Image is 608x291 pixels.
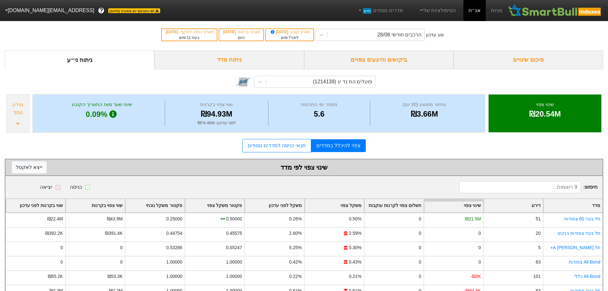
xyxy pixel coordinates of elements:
[166,273,182,280] div: 1.00000
[108,273,123,280] div: ₪53.3K
[270,108,368,120] div: 5.6
[235,73,251,90] img: tase link
[12,163,596,172] div: שינוי צפוי לפי מדד
[40,183,52,191] div: יציאה
[222,29,260,35] div: תאריך פרסום :
[459,181,597,193] span: חיפוש :
[558,231,600,236] a: תל בונד צמודות בנקים
[226,244,242,251] div: 0.55247
[66,199,125,212] div: Toggle SortBy
[167,101,266,108] div: שווי צפוי בקרנות
[484,199,543,212] div: Toggle SortBy
[349,230,361,237] div: 2.59%
[538,244,541,251] div: 5
[166,230,182,237] div: 0.44754
[187,35,191,40] span: 11
[304,50,454,69] div: ביקושים והיצעים צפויים
[226,273,242,280] div: 1.00000
[419,244,421,251] div: 0
[544,199,603,212] div: Toggle SortBy
[226,259,242,265] div: 1.00000
[47,216,63,222] div: ₪22.4M
[60,259,63,265] div: 0
[311,139,366,152] a: צפוי להיכלל במדדים
[166,259,182,265] div: 1.00000
[120,244,123,251] div: 0
[48,273,63,280] div: ₪55.2K
[349,273,361,280] div: 0.21%
[70,183,82,191] div: כניסה
[372,108,477,120] div: ₪3.66M
[41,101,163,108] div: שינוי שער מאז התאריך הקובע
[349,216,361,222] div: 0.50%
[419,216,421,222] div: 0
[226,230,242,237] div: 0.45575
[100,6,103,15] span: ?
[166,30,179,34] span: [DATE]
[108,8,160,13] span: לפי נתוני סוף יום מתאריך [DATE]
[313,78,372,86] div: פועלים הת נד יג (1214139)
[269,35,310,41] div: לפני ימים
[5,50,154,69] div: ניתוח ני״ע
[185,199,244,212] div: Toggle SortBy
[289,259,302,265] div: 0.42%
[454,50,603,69] div: סיכום שינויים
[45,230,63,237] div: ₪392.2K
[305,199,364,212] div: Toggle SortBy
[363,8,372,14] span: חדש
[289,216,302,222] div: 0.26%
[419,273,421,280] div: 0
[8,101,27,116] div: מידע נוסף
[574,274,600,279] a: All-Bond כללי
[289,230,302,237] div: 2.60%
[478,244,481,251] div: 0
[470,273,481,280] div: -₪2K
[166,216,182,222] div: 0.25000
[377,31,421,39] div: הרכבים חודשי 28/08
[107,216,123,222] div: ₪43.9M
[372,101,477,108] div: מחזור ממוצע (30 יום)
[564,216,600,221] a: תל בונד 60 צמודות
[41,108,163,120] div: 0.09%
[165,29,214,35] div: תאריך כניסה לתוקף :
[245,199,304,212] div: Toggle SortBy
[270,101,368,108] div: מספר ימי התכסות
[465,216,481,222] div: ₪21.5M
[507,4,603,17] img: SmartBull
[416,4,459,17] a: הסימולציות שלי
[167,120,266,126] div: לפני עדכון : ₪74.40M
[550,245,600,250] a: תל [PERSON_NAME] A+
[226,216,242,222] div: 0.50000
[426,32,444,38] div: סוג עדכון
[125,199,184,212] div: Toggle SortBy
[536,216,540,222] div: 51
[497,108,593,120] div: ₪20.54M
[6,199,65,212] div: Toggle SortBy
[497,101,593,108] div: שינוי צפוי
[238,35,245,40] span: היום
[105,230,123,237] div: ₪391.4K
[355,4,406,17] a: מדדים נוספיםחדש
[533,273,541,280] div: 101
[569,259,600,264] a: All-Bond צמודות
[349,259,361,265] div: 0.43%
[289,273,302,280] div: 0.22%
[60,244,63,251] div: 0
[289,35,291,40] span: 7
[12,161,47,173] button: ייצא לאקסל
[536,259,540,265] div: 63
[424,199,483,212] div: Toggle SortBy
[166,244,182,251] div: 0.53266
[419,259,421,265] div: 0
[223,30,237,34] span: [DATE]
[478,259,481,265] div: 0
[419,230,421,237] div: 0
[536,230,540,237] div: 20
[270,30,289,34] span: [DATE]
[154,50,304,69] div: ניתוח מדד
[364,199,424,212] div: Toggle SortBy
[242,139,311,152] a: תנאי כניסה למדדים נוספים
[269,29,310,35] div: תאריך קובע :
[478,230,481,237] div: 0
[120,259,123,265] div: 0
